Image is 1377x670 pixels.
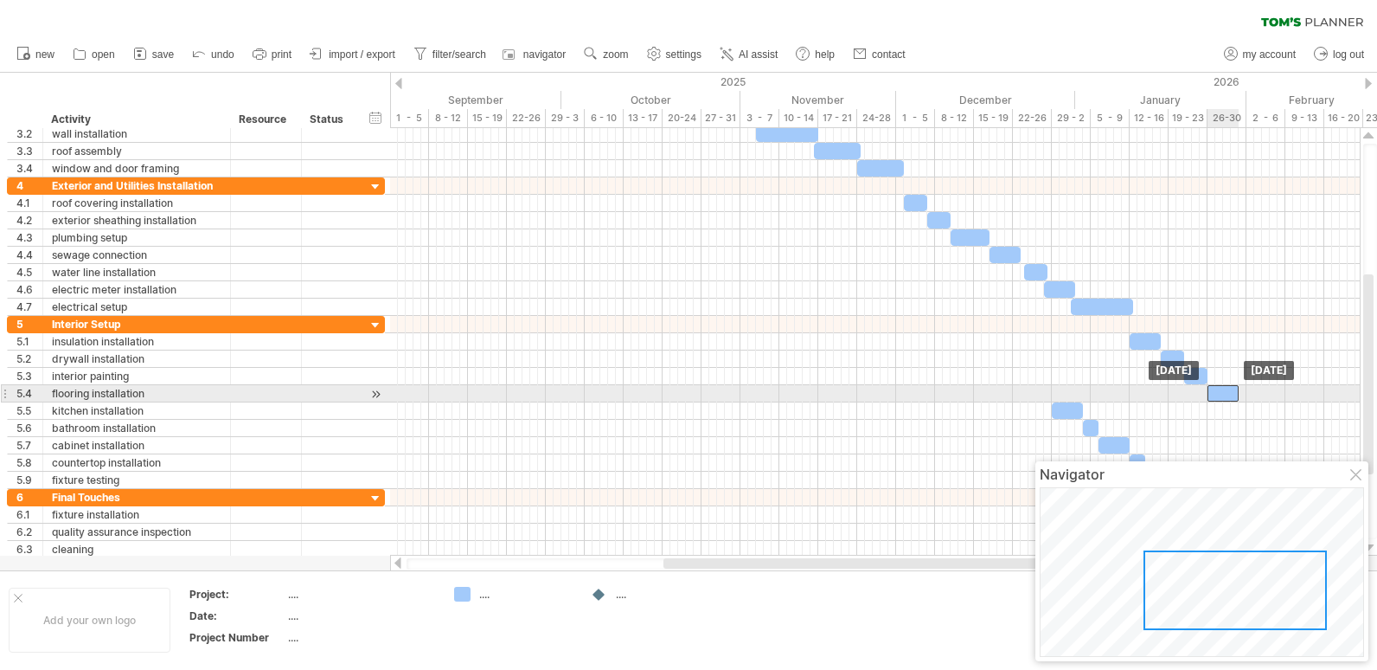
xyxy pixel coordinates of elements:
[624,109,663,127] div: 13 - 17
[16,177,42,194] div: 4
[52,454,221,471] div: countertop installation
[1333,48,1364,61] span: log out
[52,177,221,194] div: Exterior and Utilities Installation
[479,587,573,602] div: ....
[791,43,840,66] a: help
[189,587,285,602] div: Project:
[52,299,221,315] div: electrical setup
[935,109,974,127] div: 8 - 12
[52,541,221,557] div: cleaning
[546,109,585,127] div: 29 - 3
[523,48,566,61] span: navigator
[288,630,433,645] div: ....
[390,109,429,127] div: 1 - 5
[740,91,896,109] div: November 2025
[16,420,42,436] div: 5.6
[52,160,221,177] div: window and door framing
[16,247,42,263] div: 4.4
[16,385,42,402] div: 5.4
[52,229,221,246] div: plumbing setup
[310,111,348,128] div: Status
[52,472,221,488] div: fixture testing
[52,195,221,211] div: roof covering installation
[1246,109,1285,127] div: 2 - 6
[52,247,221,263] div: sewage connection
[1052,109,1091,127] div: 29 - 2
[52,420,221,436] div: bathroom installation
[603,48,628,61] span: zoom
[1091,109,1130,127] div: 5 - 9
[16,437,42,454] div: 5.7
[1149,361,1199,380] div: [DATE]
[561,91,740,109] div: October 2025
[211,48,234,61] span: undo
[643,43,707,66] a: settings
[16,454,42,471] div: 5.8
[16,299,42,315] div: 4.7
[16,316,42,332] div: 5
[16,281,42,298] div: 4.6
[616,587,710,602] div: ....
[429,109,468,127] div: 8 - 12
[52,281,221,298] div: electric meter installation
[1130,109,1169,127] div: 12 - 16
[189,609,285,623] div: Date:
[740,109,779,127] div: 3 - 7
[92,48,115,61] span: open
[16,126,42,142] div: 3.2
[368,385,384,403] div: scroll to activity
[468,109,507,127] div: 15 - 19
[52,333,221,350] div: insulation installation
[857,109,896,127] div: 24-28
[896,91,1075,109] div: December 2025
[52,316,221,332] div: Interior Setup
[52,126,221,142] div: wall installation
[974,109,1013,127] div: 15 - 19
[585,109,624,127] div: 6 - 10
[16,524,42,540] div: 6.2
[1013,109,1052,127] div: 22-26
[329,48,395,61] span: import / export
[16,229,42,246] div: 4.3
[248,43,297,66] a: print
[872,48,906,61] span: contact
[779,109,818,127] div: 10 - 14
[16,541,42,557] div: 6.3
[16,368,42,384] div: 5.3
[663,109,701,127] div: 20-24
[16,160,42,177] div: 3.4
[390,91,561,109] div: September 2025
[739,48,778,61] span: AI assist
[1075,91,1246,109] div: January 2026
[1244,361,1294,380] div: [DATE]
[16,403,42,419] div: 5.5
[52,368,221,384] div: interior painting
[1040,466,1364,483] div: Navigator
[239,111,291,128] div: Resource
[52,351,221,367] div: drywall installation
[16,212,42,229] div: 4.2
[68,43,120,66] a: open
[12,43,60,66] a: new
[52,506,221,523] div: fixture installation
[1324,109,1363,127] div: 16 - 20
[849,43,911,66] a: contact
[272,48,291,61] span: print
[16,472,42,488] div: 5.9
[16,264,42,280] div: 4.5
[52,212,221,229] div: exterior sheathing installation
[16,489,42,506] div: 6
[1169,109,1207,127] div: 19 - 23
[52,143,221,159] div: roof assembly
[701,109,740,127] div: 27 - 31
[500,43,571,66] a: navigator
[35,48,54,61] span: new
[666,48,701,61] span: settings
[507,109,546,127] div: 22-26
[52,403,221,419] div: kitchen installation
[52,524,221,540] div: quality assurance inspection
[16,143,42,159] div: 3.3
[16,506,42,523] div: 6.1
[1220,43,1301,66] a: my account
[152,48,174,61] span: save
